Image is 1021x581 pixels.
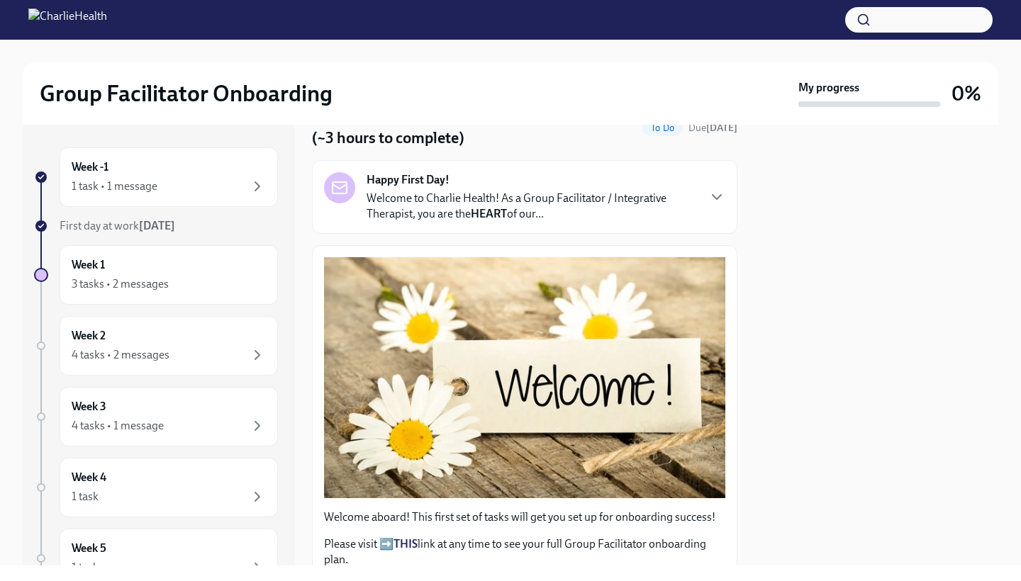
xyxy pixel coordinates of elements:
h4: Week One: Welcome To Charlie Health Tasks! (~3 hours to complete) [312,106,637,149]
h6: Week 3 [72,399,106,414]
div: 1 task [72,489,99,504]
a: Week 34 tasks • 1 message [34,387,278,446]
div: 4 tasks • 2 messages [72,347,169,363]
h2: Group Facilitator Onboarding [40,79,333,108]
strong: My progress [798,80,859,96]
span: September 23rd, 2025 09:00 [688,121,737,135]
h6: Week 1 [72,257,105,273]
a: First day at work[DATE] [34,218,278,234]
strong: [DATE] [706,122,737,134]
a: Week 41 task [34,458,278,517]
a: Week 24 tasks • 2 messages [34,316,278,376]
a: Week -11 task • 1 message [34,147,278,207]
h6: Week -1 [72,159,108,175]
p: Welcome to Charlie Health! As a Group Facilitator / Integrative Therapist, you are the of our... [367,191,697,222]
span: To Do [642,123,683,133]
p: Welcome aboard! This first set of tasks will get you set up for onboarding success! [324,509,725,525]
button: Zoom image [324,257,725,498]
a: Week 13 tasks • 2 messages [34,245,278,305]
div: 3 tasks • 2 messages [72,276,169,292]
strong: [DATE] [139,219,175,232]
p: Please visit ➡️ link at any time to see your full Group Facilitator onboarding plan. [324,536,725,568]
h3: 0% [952,81,981,106]
img: CharlieHealth [28,9,107,31]
div: 1 task [72,560,99,575]
div: 4 tasks • 1 message [72,418,164,434]
h6: Week 5 [72,541,106,556]
div: 1 task • 1 message [72,179,157,194]
strong: Happy First Day! [367,172,450,188]
strong: HEART [471,207,507,220]
span: Due [688,122,737,134]
span: First day at work [60,219,175,232]
a: THIS [394,537,418,551]
h6: Week 2 [72,328,106,344]
h6: Week 4 [72,470,106,485]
